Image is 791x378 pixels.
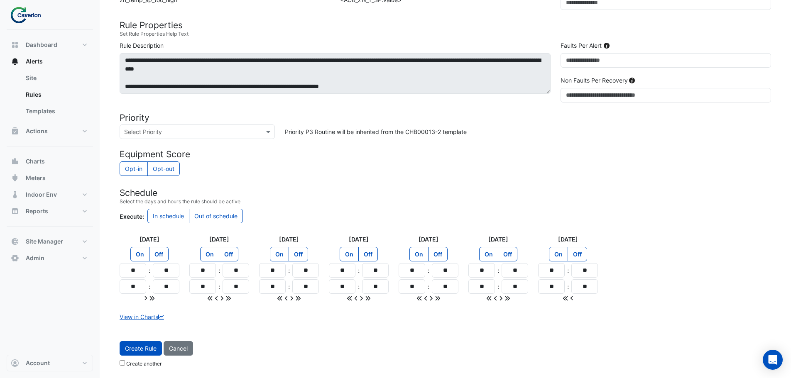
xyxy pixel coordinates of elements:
[419,235,438,244] label: [DATE]
[144,295,149,302] span: Copy to next day
[270,247,289,261] label: On
[7,355,93,371] button: Account
[26,237,63,246] span: Site Manager
[571,263,598,278] input: Minutes
[538,263,565,278] input: Hours
[153,279,179,294] input: Minutes
[26,157,45,166] span: Charts
[120,341,162,356] button: Create Rule
[347,295,354,302] span: Copy to all previous days
[26,254,44,262] span: Admin
[11,157,19,166] app-icon: Charts
[146,282,153,292] div: :
[286,282,292,292] div: :
[7,186,93,203] button: Indoor Env
[432,279,458,294] input: Minutes
[225,295,231,302] span: Copy to all next days
[189,209,243,223] label: Out of schedule
[290,295,295,302] span: Copy to next day
[355,266,362,276] div: :
[19,86,93,103] a: Rules
[416,295,424,302] span: Copy to all previous days
[26,41,57,49] span: Dashboard
[189,279,216,294] input: Hours
[19,70,93,86] a: Site
[153,263,179,278] input: Minutes
[26,190,57,199] span: Indoor Env
[7,203,93,219] button: Reports
[279,235,299,244] label: [DATE]
[277,295,284,302] span: Copy to all previous days
[26,359,50,367] span: Account
[120,263,146,278] input: Hours
[189,263,216,278] input: Hours
[11,57,19,66] app-icon: Alerts
[120,149,771,159] h4: Equipment Score
[120,198,771,205] small: Select the days and hours the rule should be active
[130,247,149,261] label: On
[120,20,771,30] h4: Rule Properties
[362,279,389,294] input: Minutes
[292,263,319,278] input: Minutes
[495,282,502,292] div: :
[7,37,93,53] button: Dashboard
[504,295,510,302] span: Copy to all next days
[565,266,571,276] div: :
[538,279,565,294] input: Hours
[7,53,93,70] button: Alerts
[200,247,219,261] label: On
[259,279,286,294] input: Hours
[26,127,48,135] span: Actions
[120,209,771,225] div: Control whether the rule executes during or outside the schedule times
[570,295,574,302] span: Copy to previous day
[11,41,19,49] app-icon: Dashboard
[499,295,504,302] span: Copy to next day
[565,282,571,292] div: :
[498,247,517,261] label: Off
[362,263,389,278] input: Minutes
[164,341,193,356] button: Cancel
[340,247,359,261] label: On
[355,282,362,292] div: :
[329,263,355,278] input: Hours
[7,250,93,266] button: Admin
[365,295,371,302] span: Copy to all next days
[207,295,215,302] span: Copy to all previous days
[329,279,355,294] input: Hours
[425,266,432,276] div: :
[215,295,220,302] span: Copy to previous day
[7,170,93,186] button: Meters
[292,279,319,294] input: Minutes
[349,235,369,244] label: [DATE]
[120,161,148,176] label: Count rule towards calculation of equipment performance scores
[628,77,636,84] div: Tooltip anchor
[354,295,360,302] span: Copy to previous day
[468,279,495,294] input: Hours
[563,295,570,302] span: Copy to all previous days
[149,247,169,261] label: Off
[399,279,425,294] input: Hours
[360,295,365,302] span: Copy to next day
[495,266,502,276] div: :
[399,263,425,278] input: Hours
[209,235,229,244] label: [DATE]
[11,190,19,199] app-icon: Indoor Env
[120,213,144,220] strong: Execute:
[120,279,146,294] input: Hours
[7,123,93,139] button: Actions
[26,57,43,66] span: Alerts
[424,295,429,302] span: Copy to previous day
[428,247,448,261] label: Off
[19,103,93,119] a: Templates
[295,295,301,302] span: Copy to all next days
[120,188,771,198] h4: Schedule
[429,295,435,302] span: Copy to next day
[358,247,378,261] label: Off
[10,7,47,23] img: Company Logo
[120,313,166,320] a: View in Charts
[409,247,429,261] label: On
[7,70,93,123] div: Alerts
[435,295,441,302] span: Copy to all next days
[284,295,290,302] span: Copy to previous day
[561,41,602,50] label: Faults Per Alert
